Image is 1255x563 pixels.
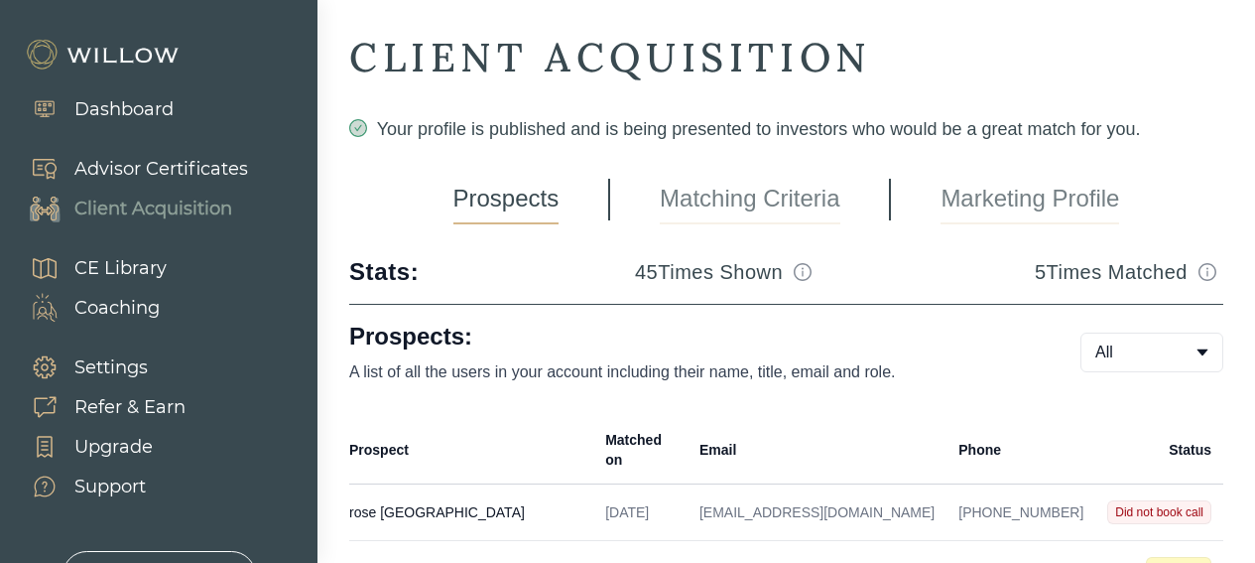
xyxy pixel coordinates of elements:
div: Upgrade [74,434,153,461]
a: Coaching [10,288,167,328]
div: Dashboard [74,96,174,123]
div: Support [74,474,146,500]
div: Advisor Certificates [74,156,248,183]
div: Client Acquisition [74,196,232,222]
a: Matching Criteria [660,175,839,224]
a: Prospects [453,175,560,224]
h1: Prospects: [349,321,1017,352]
td: [DATE] [593,485,688,541]
span: info-circle [794,263,812,281]
div: Settings [74,354,148,381]
a: Advisor Certificates [10,149,248,189]
button: Match info [1192,256,1223,288]
th: Status [1095,416,1223,485]
th: Email [688,416,946,485]
div: Coaching [74,295,160,322]
span: info-circle [1198,263,1216,281]
div: Refer & Earn [74,394,186,421]
a: Client Acquisition [10,189,248,228]
div: Stats: [349,256,419,288]
span: Did not book call [1107,500,1211,524]
span: caret-down [1194,345,1210,360]
div: CLIENT ACQUISITION [349,32,1223,83]
a: Settings [10,348,186,387]
th: Phone [946,416,1095,485]
th: Prospect [349,416,593,485]
span: All [1095,341,1113,364]
td: [PHONE_NUMBER] [946,485,1095,541]
th: Matched on [593,416,688,485]
a: Marketing Profile [941,175,1119,224]
a: Refer & Earn [10,387,186,427]
div: Your profile is published and is being presented to investors who would be a great match for you. [349,115,1223,143]
td: [EMAIL_ADDRESS][DOMAIN_NAME] [688,485,946,541]
button: Match info [787,256,818,288]
h3: 5 Times Matched [1035,258,1188,286]
td: rose [GEOGRAPHIC_DATA] [349,485,593,541]
div: CE Library [74,255,167,282]
h3: 45 Times Shown [635,258,783,286]
p: A list of all the users in your account including their name, title, email and role. [349,360,1017,384]
a: Upgrade [10,427,186,467]
a: Dashboard [10,89,174,129]
img: Willow [25,39,184,70]
span: check-circle [349,119,367,137]
a: CE Library [10,248,167,288]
